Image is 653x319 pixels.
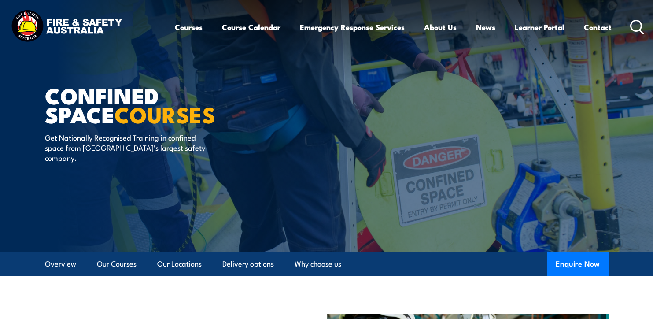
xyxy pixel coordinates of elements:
[222,252,274,276] a: Delivery options
[424,15,457,39] a: About Us
[175,15,203,39] a: Courses
[222,15,280,39] a: Course Calendar
[45,132,206,163] p: Get Nationally Recognised Training in confined space from [GEOGRAPHIC_DATA]’s largest safety comp...
[515,15,564,39] a: Learner Portal
[114,97,215,131] strong: COURSES
[547,252,609,276] button: Enquire Now
[584,15,612,39] a: Contact
[97,252,137,276] a: Our Courses
[157,252,202,276] a: Our Locations
[45,85,262,123] h1: Confined Space
[476,15,495,39] a: News
[45,252,76,276] a: Overview
[300,15,405,39] a: Emergency Response Services
[295,252,341,276] a: Why choose us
